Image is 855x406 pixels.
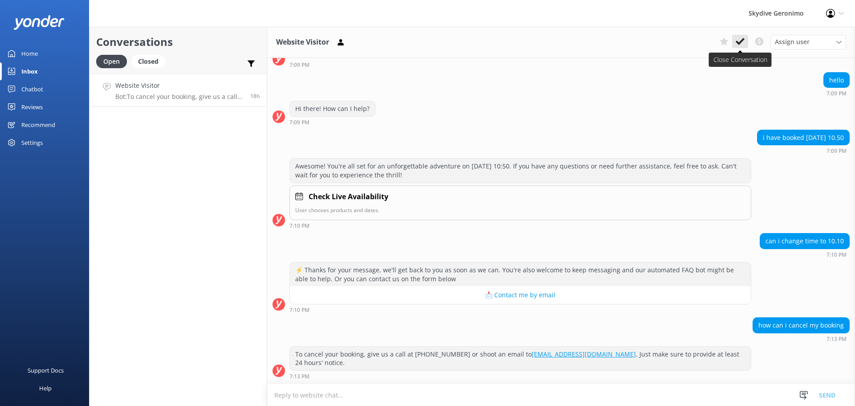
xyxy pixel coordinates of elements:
[13,15,65,30] img: yonder-white-logo.png
[757,130,849,145] div: i have booked [DATE] 10.50
[826,336,847,342] strong: 7:13 PM
[770,35,846,49] div: Assign User
[295,206,745,214] p: User chooses products and dates.
[131,55,165,68] div: Closed
[775,37,810,47] span: Assign user
[131,56,170,66] a: Closed
[824,73,849,88] div: hello
[289,119,375,125] div: Oct 03 2025 07:09pm (UTC +08:00) Australia/Perth
[757,148,850,154] div: Oct 03 2025 07:09pm (UTC +08:00) Australia/Perth
[289,62,751,68] div: Oct 03 2025 07:09pm (UTC +08:00) Australia/Perth
[826,91,847,96] strong: 7:09 PM
[21,45,38,62] div: Home
[290,262,751,286] div: ⚡ Thanks for your message, we'll get back to you as soon as we can. You're also welcome to keep m...
[96,56,131,66] a: Open
[532,350,636,358] a: [EMAIL_ADDRESS][DOMAIN_NAME]
[289,373,751,379] div: Oct 03 2025 07:13pm (UTC +08:00) Australia/Perth
[289,62,309,68] strong: 7:09 PM
[290,101,375,116] div: Hi there! How can I help?
[289,374,309,379] strong: 7:13 PM
[289,308,309,313] strong: 7:10 PM
[28,361,64,379] div: Support Docs
[289,223,309,229] strong: 7:10 PM
[21,98,43,116] div: Reviews
[826,252,847,258] strong: 7:10 PM
[760,251,850,258] div: Oct 03 2025 07:10pm (UTC +08:00) Australia/Perth
[753,336,850,342] div: Oct 03 2025 07:13pm (UTC +08:00) Australia/Perth
[826,148,847,154] strong: 7:09 PM
[276,37,329,48] h3: Website Visitor
[115,81,244,90] h4: Website Visitor
[290,159,751,182] div: Awesome! You're all set for an unforgettable adventure on [DATE] 10:50. If you have any questions...
[289,222,751,229] div: Oct 03 2025 07:10pm (UTC +08:00) Australia/Perth
[290,347,751,370] div: To cancel your booking, give us a call at [PHONE_NUMBER] or shoot an email to . Just make sure to...
[21,80,43,98] div: Chatbot
[760,234,849,249] div: can i change time to 10.10
[21,116,55,134] div: Recommend
[309,191,388,203] h4: Check Live Availability
[21,62,38,80] div: Inbox
[21,134,43,152] div: Settings
[250,92,260,100] span: Oct 03 2025 07:13pm (UTC +08:00) Australia/Perth
[290,286,751,304] button: 📩 Contact me by email
[289,307,751,313] div: Oct 03 2025 07:10pm (UTC +08:00) Australia/Perth
[823,90,850,96] div: Oct 03 2025 07:09pm (UTC +08:00) Australia/Perth
[96,55,127,68] div: Open
[90,74,267,107] a: Website VisitorBot:To cancel your booking, give us a call at [PHONE_NUMBER] or shoot an email to ...
[289,120,309,125] strong: 7:09 PM
[753,318,849,333] div: how can i cancel my booking
[39,379,52,397] div: Help
[115,93,244,101] p: Bot: To cancel your booking, give us a call at [PHONE_NUMBER] or shoot an email to [EMAIL_ADDRESS...
[96,33,260,50] h2: Conversations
